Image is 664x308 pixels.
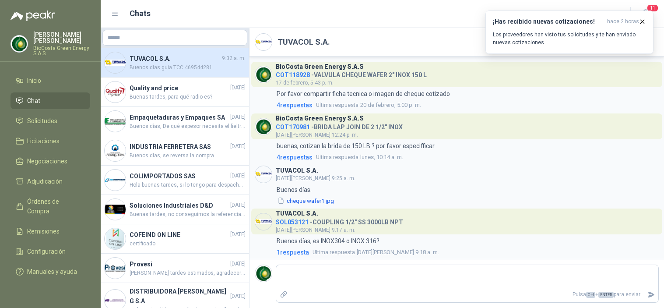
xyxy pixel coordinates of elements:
[276,132,358,138] span: [DATE][PERSON_NAME] 12:24 p. m.
[130,181,246,189] span: Hola buenas tardes, si lo tengo para despachar por transportadora el día [PERSON_NAME][DATE], y e...
[11,92,90,109] a: Chat
[33,32,90,44] p: [PERSON_NAME] [PERSON_NAME]
[27,76,41,85] span: Inicio
[101,78,249,107] a: Company LogoQuality and price[DATE]Buenas tardes, para qué radio es?
[27,96,40,106] span: Chat
[11,153,90,170] a: Negociaciones
[105,81,126,103] img: Company Logo
[277,185,335,195] p: Buenos días.
[598,292,614,298] span: ENTER
[130,240,246,248] span: certificado
[101,195,249,224] a: Company LogoSoluciones Industriales D&D[DATE]Buenas tardes, no conseguimos la referencia de la pu...
[11,35,28,52] img: Company Logo
[316,153,403,162] span: lunes, 10:14 a. m.
[130,210,246,219] span: Buenas tardes, no conseguimos la referencia de la pulidora adjunto foto de herramienta. Por favor...
[105,140,126,161] img: Company Logo
[230,172,246,180] span: [DATE]
[105,228,126,249] img: Company Logo
[222,54,246,63] span: 9:32 a. m.
[277,236,379,246] p: Buenos días, es INOX304 o INOX 316?
[33,46,90,56] p: BioCosta Green Energy S.A.S
[11,113,90,129] a: Solicitudes
[101,107,249,136] a: Company LogoEmpaquetaduras y Empaques SA[DATE]Buenos días, De qué espesor necesita el fieltro?
[27,267,77,276] span: Manuales y ayuda
[101,136,249,166] a: Company LogoINDUSTRIA FERRETERA SAS[DATE]Buenos días, se reversa la compra
[276,168,318,173] h3: TUVACOL S.A.
[11,11,55,21] img: Logo peakr
[255,66,272,83] img: Company Logo
[130,64,246,72] span: Buenos días guia TCC 469544281
[291,287,644,302] p: Pulsa + para enviar
[255,118,272,135] img: Company Logo
[130,122,246,131] span: Buenos días, De qué espesor necesita el fieltro?
[277,141,435,151] p: buenas, cotizan la brida de 150 LB ? por favor especifficar
[130,54,220,64] h4: TUVACOL S.A.
[27,156,67,166] span: Negociaciones
[11,193,90,219] a: Órdenes de Compra
[105,52,126,73] img: Company Logo
[255,166,272,183] img: Company Logo
[276,124,310,131] span: COT170981
[101,224,249,254] a: Company LogoCOFEIND ON LINE[DATE]certificado
[230,113,246,121] span: [DATE]
[27,197,82,216] span: Órdenes de Compra
[27,177,63,186] span: Adjudicación
[316,153,358,162] span: Ultima respuesta
[586,292,595,298] span: Ctrl
[276,287,291,302] label: Adjuntar archivos
[644,287,658,302] button: Enviar
[276,71,310,78] span: COT118928
[11,173,90,190] a: Adjudicación
[101,48,249,78] a: Company LogoTUVACOL S.A.9:32 a. m.Buenos días guia TCC 469544281
[276,216,403,225] h4: - COUPLING 1/2" SS 3000LB NPT
[485,11,653,54] button: ¡Has recibido nuevas cotizaciones!hace 2 horas Los proveedores han visto tus solicitudes y te han...
[276,69,427,78] h4: - VALVULA CHEQUE WAFER 2" INOX 150 L
[130,230,228,240] h4: COFEIND ON LINE
[255,265,272,282] img: Company Logo
[230,84,246,92] span: [DATE]
[493,31,646,46] p: Los proveedores han visto tus solicitudes y te han enviado nuevas cotizaciones.
[276,219,309,226] span: SOL053121
[27,227,60,236] span: Remisiones
[11,263,90,280] a: Manuales y ayuda
[11,133,90,149] a: Licitaciones
[316,101,358,110] span: Ultima respuesta
[27,136,60,146] span: Licitaciones
[276,175,355,181] span: [DATE][PERSON_NAME] 9:25 a. m.
[11,243,90,260] a: Configuración
[130,152,246,160] span: Buenos días, se reversa la compra
[130,93,246,101] span: Buenas tardes, para qué radio es?
[276,227,355,233] span: [DATE][PERSON_NAME] 9:17 a. m.
[276,116,364,121] h3: BioCosta Green Energy S.A.S
[105,258,126,279] img: Company Logo
[130,7,151,20] h1: Chats
[276,64,364,69] h3: BioCosta Green Energy S.A.S
[105,170,126,191] img: Company Logo
[230,201,246,209] span: [DATE]
[11,223,90,240] a: Remisiones
[275,248,659,257] a: 1respuestaUltima respuesta[DATE][PERSON_NAME] 9:18 a. m.
[11,72,90,89] a: Inicio
[130,171,228,181] h4: COLIMPORTADOS SAS
[316,101,421,110] span: 20 de febrero, 5:00 p. m.
[313,248,355,257] span: Ultima respuesta
[27,247,66,256] span: Configuración
[130,142,228,152] h4: INDUSTRIA FERRETERA SAS
[230,230,246,239] span: [DATE]
[277,248,309,257] span: 1 respuesta
[130,201,228,210] h4: Soluciones Industriales D&D
[255,34,272,50] img: Company Logo
[101,254,249,283] a: Company LogoProvesi[DATE][PERSON_NAME] tardes estimados, agradecería su ayuda con los comentarios...
[276,80,334,86] span: 17 de febrero, 5:43 p. m.
[277,89,450,99] p: Por favor compartir ficha tecnica o imagen de cheque cotizado
[101,166,249,195] a: Company LogoCOLIMPORTADOS SAS[DATE]Hola buenas tardes, si lo tengo para despachar por transportad...
[105,199,126,220] img: Company Logo
[276,121,403,130] h4: - BRIDA LAP JOIN DE 2 1/2" INOX
[638,6,653,22] button: 11
[230,142,246,151] span: [DATE]
[27,116,57,126] span: Solicitudes
[130,287,228,306] h4: DISTRIBUIDORA [PERSON_NAME] G S.A
[277,152,313,162] span: 4 respuesta s
[105,111,126,132] img: Company Logo
[493,18,604,25] h3: ¡Has recibido nuevas cotizaciones!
